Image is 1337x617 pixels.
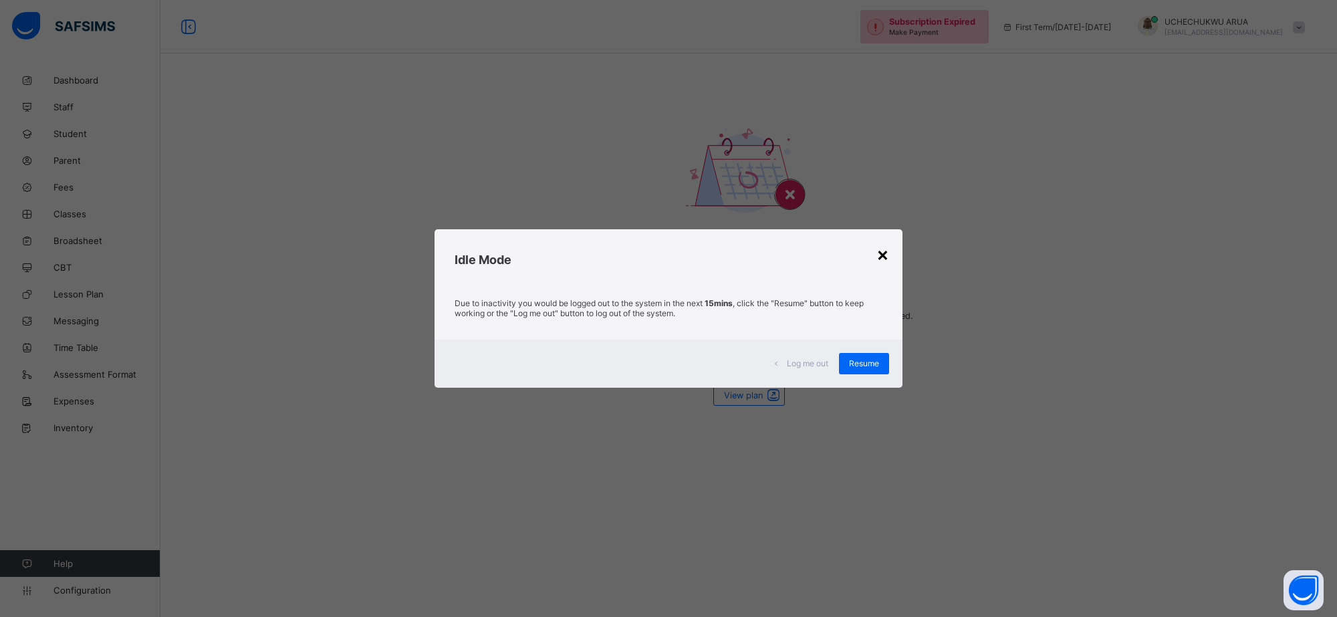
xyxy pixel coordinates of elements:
[455,298,882,318] p: Due to inactivity you would be logged out to the system in the next , click the "Resume" button t...
[876,243,889,265] div: ×
[705,298,733,308] strong: 15mins
[1284,570,1324,610] button: Open asap
[849,358,879,368] span: Resume
[455,253,882,267] h2: Idle Mode
[787,358,828,368] span: Log me out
